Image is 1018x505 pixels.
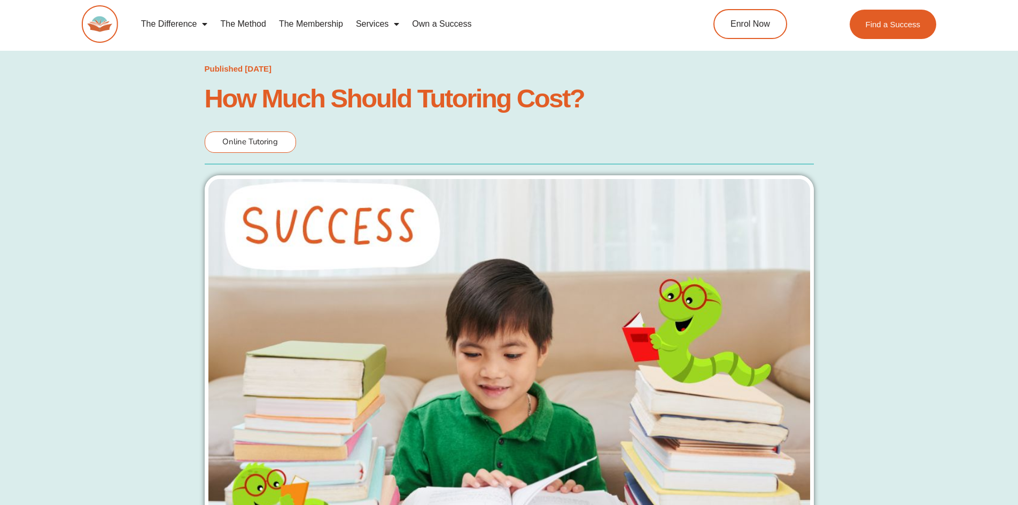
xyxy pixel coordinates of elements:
[713,9,787,39] a: Enrol Now
[135,12,665,36] nav: Menu
[135,12,214,36] a: The Difference
[406,12,478,36] a: Own a Success
[349,12,406,36] a: Services
[731,20,770,28] span: Enrol Now
[214,12,272,36] a: The Method
[205,64,243,73] span: Published
[205,87,814,110] h1: How Much Should Tutoring Cost?
[245,64,271,73] time: [DATE]
[222,136,278,147] span: Online Tutoring
[273,12,349,36] a: The Membership
[850,10,937,39] a: Find a Success
[866,20,921,28] span: Find a Success
[205,61,272,76] a: Published [DATE]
